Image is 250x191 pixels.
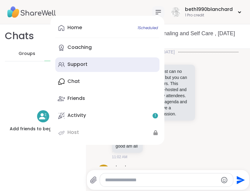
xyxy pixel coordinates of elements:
[10,126,77,132] h4: Add friends to begin chatting!
[185,6,233,13] div: beth1990blanchard
[221,176,228,184] button: Emoji picker
[185,13,233,18] div: 1 Pro credit
[55,57,159,72] a: Support
[105,177,218,183] textarea: Type your message
[55,108,159,123] a: Activity1
[112,154,128,160] span: 11:02 AM
[116,143,139,149] p: good am all
[55,21,159,35] a: Home1Scheduled
[67,44,92,51] div: Coaching
[67,129,79,136] div: Host
[155,113,156,118] span: 1
[55,40,159,55] a: Coaching
[5,29,34,43] h1: Chats
[7,2,56,23] img: ShareWell Nav Logo
[55,91,159,106] a: Friends
[233,173,247,187] button: Send
[138,26,158,30] span: 1 Scheduled
[19,51,35,57] span: Groups
[67,112,86,119] div: Activity
[55,125,159,140] a: Host
[171,7,180,17] img: beth1990blanchard
[67,61,87,68] div: Support
[158,49,178,55] span: [DATE]
[67,95,85,102] div: Friends
[112,165,141,171] a: edwardgreeves
[110,30,235,36] a: Gratitude [DATE] Journaling and Self Care , [DATE]
[67,24,82,31] div: Home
